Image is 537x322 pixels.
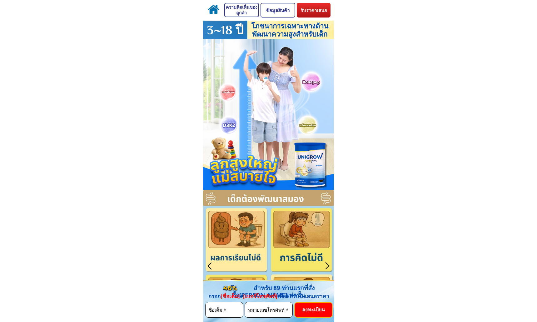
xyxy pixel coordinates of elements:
p: ลงทะเบียน [295,303,332,317]
p: รับราคาเสนอ [297,3,331,18]
p: ข้อมูลสินค้า [261,3,295,17]
input: หมายเลขโทรศัพท์ * [246,302,291,317]
h3: 3~18 ปี [201,23,250,38]
div: กรอก + เพื่อขอรับใบเสนอราคา [197,293,341,299]
div: ลดถึง สำหรับ 89 ท่านแรกที่สั่งซื้อ[PERSON_NAME]เท่านั้น [203,284,334,299]
span: [ชื่อเต็ม] [221,293,240,300]
p: ความคิดเห็นของลูกค้า [225,3,258,17]
h3: โภชนาการเฉพาะทางด้านพัฒนาความสูงสำหรับเด็ก [246,22,334,38]
div: 46% [220,284,241,292]
input: ชื่อเต็ม * [207,302,241,317]
span: [เบอร์โทรศัพท์] [243,293,277,300]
